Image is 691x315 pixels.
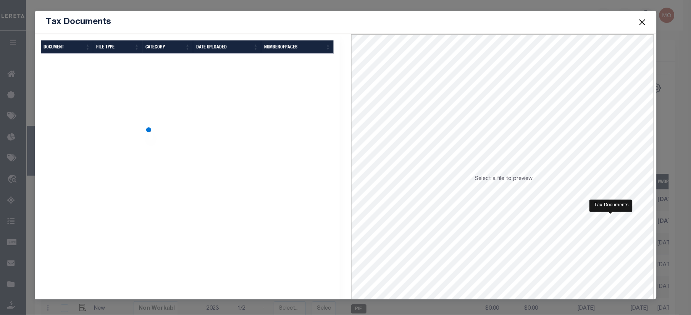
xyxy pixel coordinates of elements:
[93,40,142,54] th: FILE TYPE
[589,199,633,212] div: Tax Documents
[41,40,94,54] th: DOCUMENT
[475,176,533,182] span: Select a file to preview
[261,40,334,54] th: NumberOfPages
[142,40,193,54] th: CATEGORY
[193,40,262,54] th: Date Uploaded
